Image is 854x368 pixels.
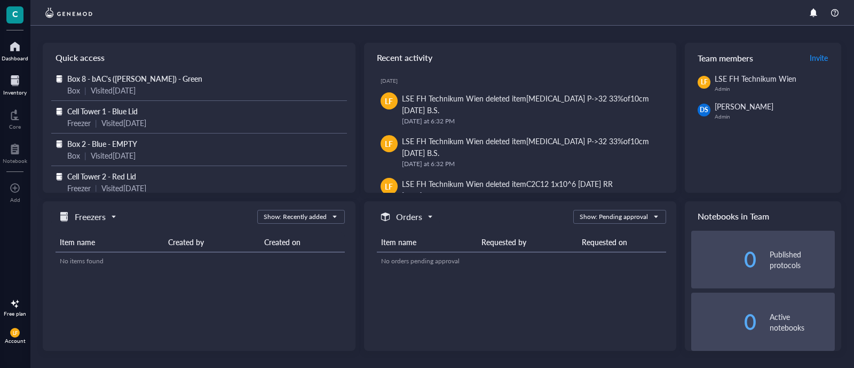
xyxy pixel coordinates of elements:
[396,210,422,223] h5: Orders
[381,256,662,266] div: No orders pending approval
[377,232,477,252] th: Item name
[5,338,26,344] div: Account
[75,210,106,223] h5: Freezers
[91,84,136,96] div: Visited [DATE]
[715,85,835,92] div: Admin
[260,232,345,252] th: Created on
[60,256,341,266] div: No items found
[715,113,835,120] div: Admin
[381,77,668,84] div: [DATE]
[43,6,95,19] img: genemod-logo
[67,182,91,194] div: Freezer
[809,49,828,66] button: Invite
[84,84,86,96] div: |
[101,117,146,129] div: Visited [DATE]
[67,106,138,116] span: Cell Tower 1 - Blue Lid
[402,116,660,127] div: [DATE] at 6:32 PM
[3,89,27,96] div: Inventory
[578,232,666,252] th: Requested on
[9,106,21,130] a: Core
[715,73,796,84] span: LSE FH Technikum Wien
[84,150,86,161] div: |
[364,43,677,73] div: Recent activity
[385,95,393,107] span: LF
[43,43,355,73] div: Quick access
[67,138,137,149] span: Box 2 - Blue - EMPTY
[700,105,708,115] span: DS
[101,182,146,194] div: Visited [DATE]
[67,73,202,84] span: Box 8 - bAC's ([PERSON_NAME]) - Green
[164,232,260,252] th: Created by
[715,101,773,112] span: [PERSON_NAME]
[402,159,660,169] div: [DATE] at 6:32 PM
[402,92,660,116] div: LSE FH Technikum Wien deleted item
[770,311,835,333] div: Active notebooks
[67,117,91,129] div: Freezer
[385,138,393,150] span: LF
[3,158,27,164] div: Notebook
[691,251,756,268] div: 0
[67,84,80,96] div: Box
[580,212,648,222] div: Show: Pending approval
[691,314,756,331] div: 0
[12,330,18,336] span: LF
[3,140,27,164] a: Notebook
[67,171,136,182] span: Cell Tower 2 - Red Lid
[91,150,136,161] div: Visited [DATE]
[2,55,28,61] div: Dashboard
[685,201,841,231] div: Notebooks in Team
[12,7,18,20] span: C
[264,212,327,222] div: Show: Recently added
[3,72,27,96] a: Inventory
[67,150,80,161] div: Box
[770,249,835,270] div: Published protocols
[701,77,708,87] span: LF
[9,123,21,130] div: Core
[685,43,841,73] div: Team members
[4,310,26,317] div: Free plan
[95,182,97,194] div: |
[810,52,828,63] span: Invite
[95,117,97,129] div: |
[477,232,578,252] th: Requested by
[402,135,660,159] div: LSE FH Technikum Wien deleted item
[56,232,164,252] th: Item name
[10,197,20,203] div: Add
[2,38,28,61] a: Dashboard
